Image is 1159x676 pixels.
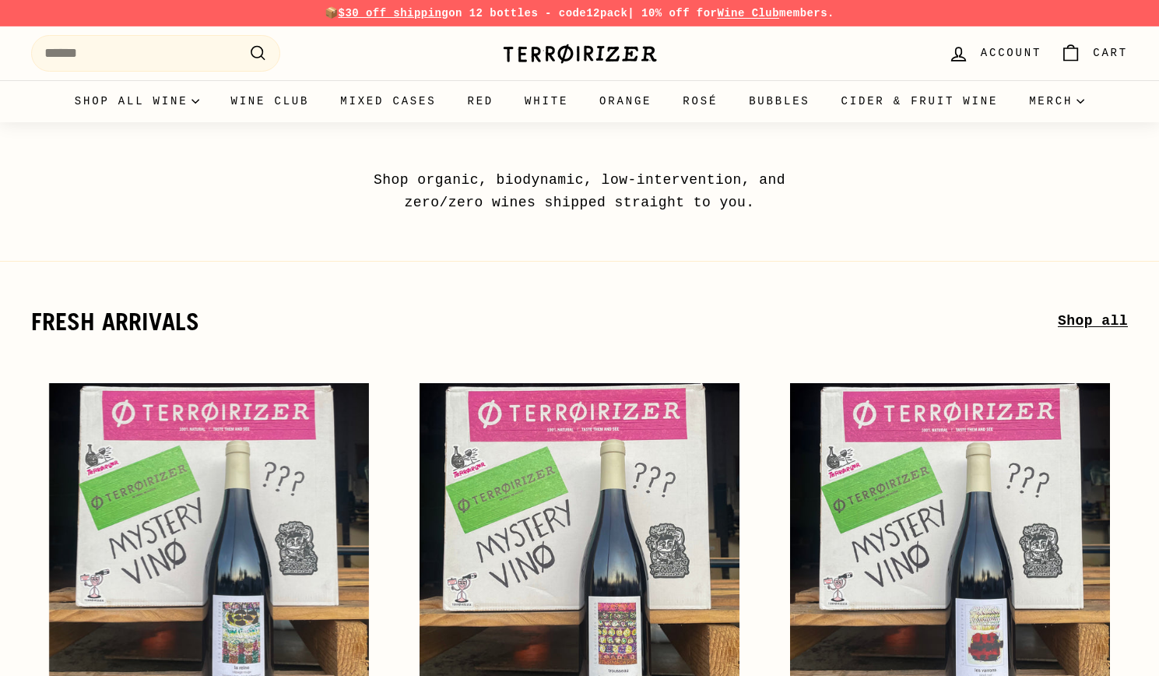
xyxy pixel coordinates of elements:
a: Wine Club [717,7,779,19]
span: Account [981,44,1041,62]
span: $30 off shipping [339,7,449,19]
a: Cider & Fruit Wine [826,80,1014,122]
a: Account [939,30,1051,76]
strong: 12pack [586,7,627,19]
summary: Merch [1013,80,1100,122]
h2: fresh arrivals [31,308,1058,335]
a: Mixed Cases [325,80,451,122]
span: Cart [1093,44,1128,62]
summary: Shop all wine [59,80,216,122]
a: Orange [584,80,667,122]
p: 📦 on 12 bottles - code | 10% off for members. [31,5,1128,22]
a: Shop all [1058,310,1128,333]
a: Bubbles [733,80,825,122]
p: Shop organic, biodynamic, low-intervention, and zero/zero wines shipped straight to you. [339,169,821,214]
a: Wine Club [215,80,325,122]
a: Cart [1051,30,1137,76]
a: White [509,80,584,122]
a: Rosé [667,80,733,122]
a: Red [451,80,509,122]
